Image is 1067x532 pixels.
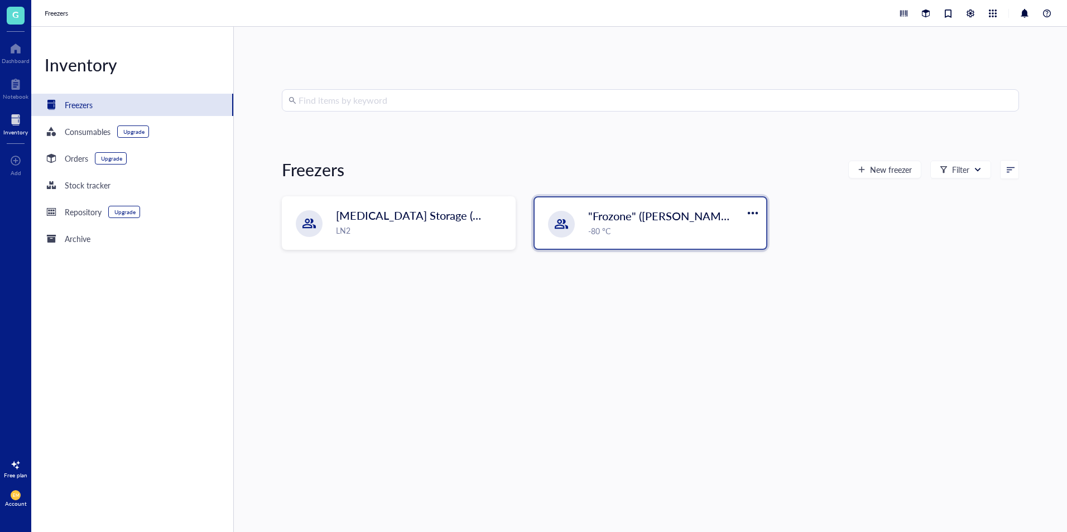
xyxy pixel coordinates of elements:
div: Archive [65,233,90,245]
span: "Frozone" ([PERSON_NAME]/[PERSON_NAME]) [588,208,828,224]
span: [MEDICAL_DATA] Storage ([PERSON_NAME]/[PERSON_NAME]) [336,207,659,223]
span: EM [13,493,18,497]
div: Add [11,170,21,176]
div: Repository [65,206,102,218]
div: LN2 [336,224,508,236]
div: Account [5,500,27,507]
a: Dashboard [2,40,30,64]
a: Inventory [3,111,28,136]
div: Upgrade [101,155,122,162]
a: Freezers [31,94,233,116]
div: -80 °C [588,225,760,237]
span: G [12,7,19,21]
div: Stock tracker [65,179,110,191]
div: Freezers [65,99,93,111]
a: ConsumablesUpgrade [31,120,233,143]
a: OrdersUpgrade [31,147,233,170]
div: Orders [65,152,88,165]
div: Freezers [282,158,344,181]
div: Free plan [4,472,27,478]
div: Notebook [3,93,28,100]
a: Stock tracker [31,174,233,196]
div: Consumables [65,125,110,138]
div: Upgrade [123,128,145,135]
a: Notebook [3,75,28,100]
a: Freezers [45,8,70,19]
a: RepositoryUpgrade [31,201,233,223]
span: New freezer [870,165,912,174]
div: Dashboard [2,57,30,64]
div: Inventory [3,129,28,136]
div: Upgrade [114,209,136,215]
div: Inventory [31,54,233,76]
div: Filter [952,163,969,176]
button: New freezer [848,161,921,178]
a: Archive [31,228,233,250]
